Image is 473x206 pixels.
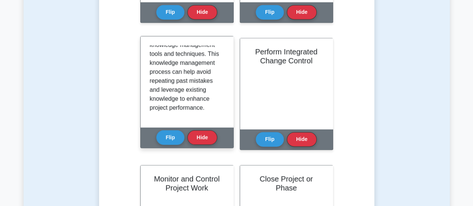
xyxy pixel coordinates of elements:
button: Hide [187,5,217,19]
button: Hide [287,5,317,19]
button: Flip [156,5,184,19]
h2: Close Project or Phase [249,174,324,192]
button: Flip [156,130,184,145]
h2: Monitor and Control Project Work [150,174,224,192]
button: Hide [187,130,217,145]
button: Hide [287,132,317,147]
button: Flip [256,5,284,19]
button: Flip [256,132,284,147]
h2: Perform Integrated Change Control [249,47,324,65]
